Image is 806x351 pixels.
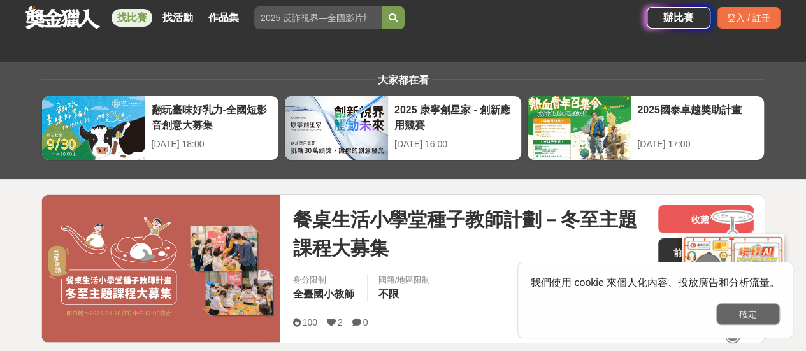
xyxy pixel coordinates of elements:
[378,274,430,287] div: 國籍/地區限制
[647,7,710,29] a: 辦比賽
[338,317,343,327] span: 2
[363,317,368,327] span: 0
[378,289,398,299] span: 不限
[292,289,354,299] span: 全臺國小教師
[302,317,317,327] span: 100
[152,103,272,131] div: 翻玩臺味好乳力-全國短影音創意大募集
[152,138,272,151] div: [DATE] 18:00
[527,96,765,161] a: 2025國泰卓越獎助計畫[DATE] 17:00
[637,103,758,131] div: 2025國泰卓越獎助計畫
[531,277,780,288] span: 我們使用 cookie 來個人化內容、投放廣告和分析流量。
[375,75,432,85] span: 大家都在看
[658,205,754,233] button: 收藏
[394,103,515,131] div: 2025 康寧創星家 - 創新應用競賽
[203,9,244,27] a: 作品集
[42,195,280,342] img: Cover Image
[157,9,198,27] a: 找活動
[394,138,515,151] div: [DATE] 16:00
[284,96,522,161] a: 2025 康寧創星家 - 創新應用競賽[DATE] 16:00
[112,9,152,27] a: 找比賽
[717,7,781,29] div: 登入 / 註冊
[41,96,279,161] a: 翻玩臺味好乳力-全國短影音創意大募集[DATE] 18:00
[254,6,382,29] input: 2025 反詐視界—全國影片競賽
[292,205,648,262] span: 餐桌生活小學堂種子教師計劃－冬至主題課程大募集
[658,238,754,266] a: 前往比賽網站
[716,303,780,325] button: 確定
[637,138,758,151] div: [DATE] 17:00
[292,274,357,287] div: 身分限制
[682,234,784,319] img: d2146d9a-e6f6-4337-9592-8cefde37ba6b.png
